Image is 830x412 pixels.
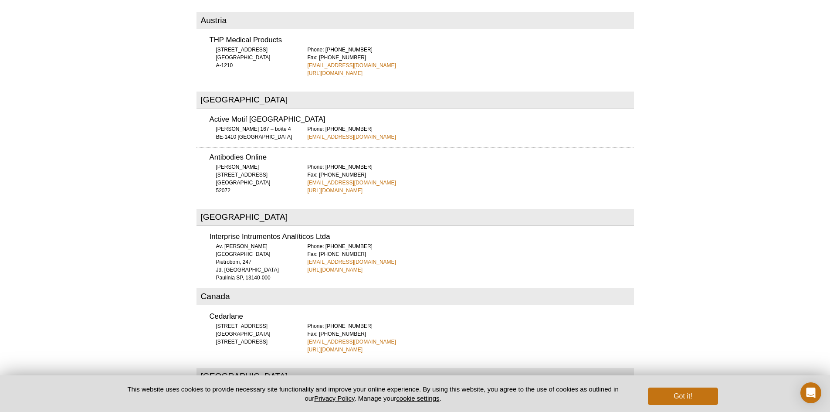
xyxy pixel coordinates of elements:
a: [EMAIL_ADDRESS][DOMAIN_NAME] [308,61,396,69]
a: [URL][DOMAIN_NAME] [308,69,363,77]
h3: Active Motif [GEOGRAPHIC_DATA] [210,116,634,123]
div: Phone: [PHONE_NUMBER] Fax: [PHONE_NUMBER] [308,46,634,77]
div: Phone: [PHONE_NUMBER] [308,125,634,141]
div: Phone: [PHONE_NUMBER] Fax: [PHONE_NUMBER] [308,242,634,274]
h2: [GEOGRAPHIC_DATA] [196,209,634,226]
h3: Interprise Intrumentos Analíticos Ltda [210,233,634,241]
h3: Antibodies Online [210,154,634,161]
p: This website uses cookies to provide necessary site functionality and improve your online experie... [112,385,634,403]
h2: [GEOGRAPHIC_DATA] [196,92,634,109]
button: Got it! [648,388,718,405]
h3: THP Medical Products [210,37,634,44]
div: Av. [PERSON_NAME][GEOGRAPHIC_DATA] Pietrobom, 247 Jd. [GEOGRAPHIC_DATA] Paulínia SP, 13140-000 [210,242,297,282]
div: Phone: [PHONE_NUMBER] Fax: [PHONE_NUMBER] [308,322,634,354]
h2: Canada [196,288,634,305]
a: [EMAIL_ADDRESS][DOMAIN_NAME] [308,258,396,266]
div: [STREET_ADDRESS] [GEOGRAPHIC_DATA] [STREET_ADDRESS] [210,322,297,346]
a: [URL][DOMAIN_NAME] [308,346,363,354]
a: [EMAIL_ADDRESS][DOMAIN_NAME] [308,133,396,141]
a: [EMAIL_ADDRESS][DOMAIN_NAME] [308,179,396,187]
div: [PERSON_NAME][STREET_ADDRESS] [GEOGRAPHIC_DATA] 52072 [210,163,297,194]
a: [URL][DOMAIN_NAME] [308,187,363,194]
h2: Austria [196,12,634,29]
button: cookie settings [396,395,439,402]
a: [EMAIL_ADDRESS][DOMAIN_NAME] [308,338,396,346]
div: Phone: [PHONE_NUMBER] Fax: [PHONE_NUMBER] [308,163,634,194]
a: [URL][DOMAIN_NAME] [308,266,363,274]
div: [PERSON_NAME] 167 – boîte 4 BE-1410 [GEOGRAPHIC_DATA] [210,125,297,141]
h2: [GEOGRAPHIC_DATA] [196,368,634,385]
div: Open Intercom Messenger [800,382,821,403]
div: [STREET_ADDRESS] [GEOGRAPHIC_DATA] A-1210 [210,46,297,69]
h3: Cedarlane [210,313,634,320]
a: Privacy Policy [314,395,354,402]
